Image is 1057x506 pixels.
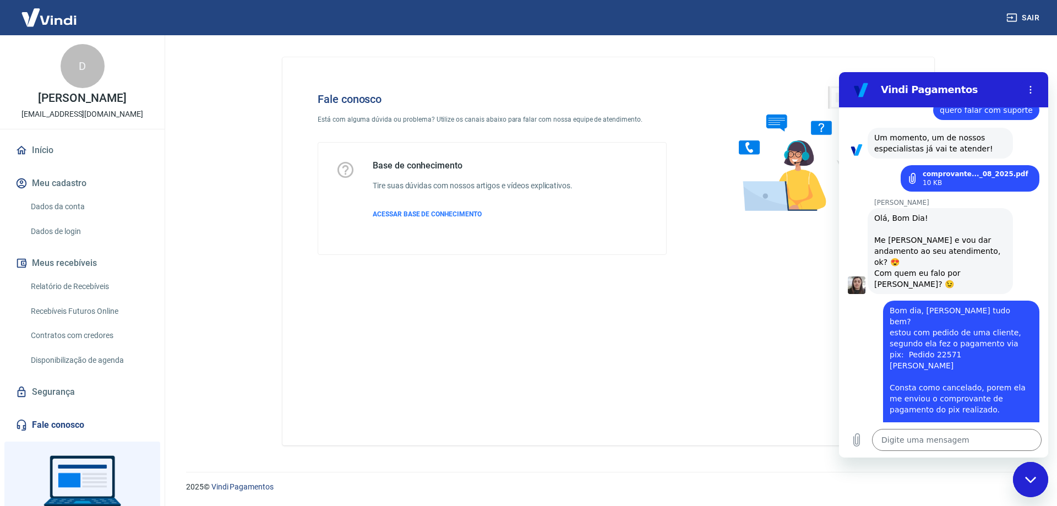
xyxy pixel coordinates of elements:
a: ACESSAR BASE DE CONHECIMENTO [373,209,573,219]
a: Vindi Pagamentos [211,482,274,491]
button: Meu cadastro [13,171,151,195]
h4: Fale conosco [318,93,667,106]
p: Está com alguma dúvida ou problema? Utilize os canais abaixo para falar com nossa equipe de atend... [318,115,667,124]
button: Carregar arquivo [7,357,29,379]
p: [EMAIL_ADDRESS][DOMAIN_NAME] [21,108,143,120]
img: Vindi [13,1,85,34]
p: [PERSON_NAME] [38,93,126,104]
a: Recebíveis Futuros Online [26,300,151,323]
button: Meus recebíveis [13,251,151,275]
iframe: Botão para abrir a janela de mensagens, conversa em andamento [1013,462,1048,497]
span: Bom dia, [PERSON_NAME] tudo bem? estou com pedido de uma cliente, segundo ela fez o pagamento via... [51,234,195,397]
img: Fale conosco [717,75,884,222]
a: Segurança [13,380,151,404]
a: Fale conosco [13,413,151,437]
div: D [61,44,105,88]
h5: Base de conhecimento [373,160,573,171]
a: Início [13,138,151,162]
a: Contratos com credores [26,324,151,347]
span: ACESSAR BASE DE CONHECIMENTO [373,210,482,218]
a: Disponibilização de agenda [26,349,151,372]
button: Sair [1004,8,1044,28]
iframe: Janela de mensagens [839,72,1048,458]
p: 2025 © [186,481,1031,493]
a: Relatório de Recebíveis [26,275,151,298]
a: Dados de login [26,220,151,243]
h6: Tire suas dúvidas com nossos artigos e vídeos explicativos. [373,180,573,192]
a: Dados da conta [26,195,151,218]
